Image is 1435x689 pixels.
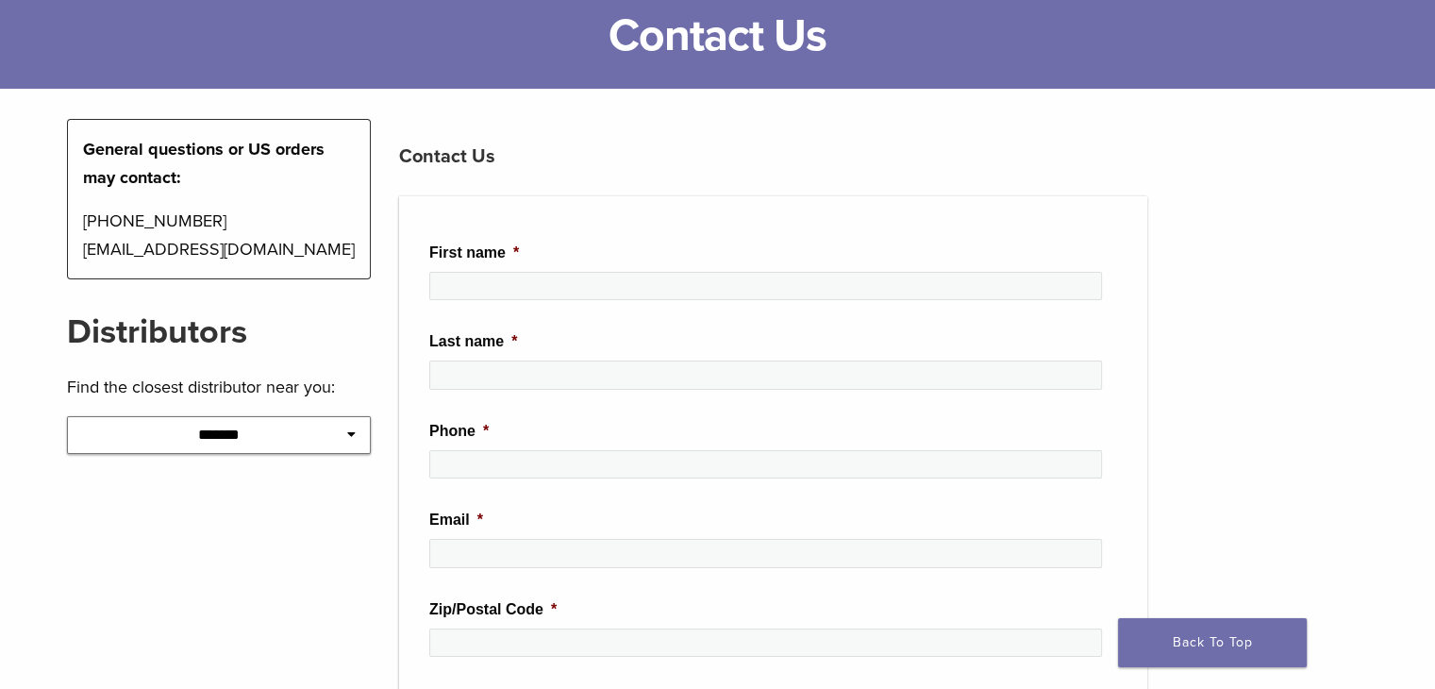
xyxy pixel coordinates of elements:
h3: Contact Us [399,134,1147,179]
p: [PHONE_NUMBER] [EMAIL_ADDRESS][DOMAIN_NAME] [83,207,356,263]
label: Last name [429,332,517,352]
p: Find the closest distributor near you: [67,373,372,401]
label: Zip/Postal Code [429,600,557,620]
h2: Distributors [67,310,372,355]
label: First name [429,244,519,263]
a: Back To Top [1118,618,1307,667]
strong: General questions or US orders may contact: [83,139,325,188]
label: Phone [429,422,489,442]
label: Email [429,511,483,530]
